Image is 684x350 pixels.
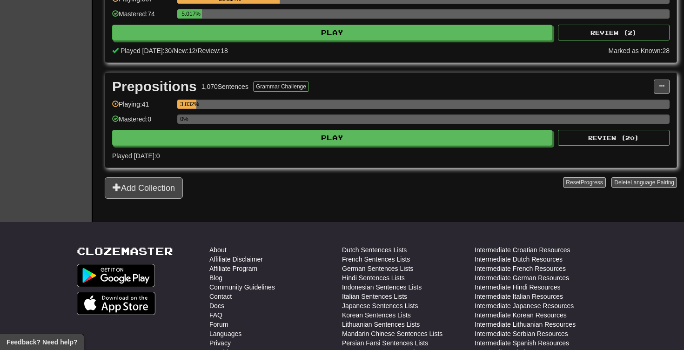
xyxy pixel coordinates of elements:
[342,283,422,292] a: Indonesian Sentences Lists
[209,301,224,310] a: Docs
[611,177,677,188] button: DeleteLanguage Pairing
[342,273,405,283] a: Hindi Sentences Lists
[342,310,411,320] a: Korean Sentences Lists
[197,47,228,54] span: Review: 18
[77,264,155,287] img: Get it on Google Play
[112,9,173,25] div: Mastered: 74
[209,338,231,348] a: Privacy
[475,283,560,292] a: Intermediate Hindi Resources
[209,264,257,273] a: Affiliate Program
[342,292,407,301] a: Italian Sentences Lists
[209,329,241,338] a: Languages
[209,273,222,283] a: Blog
[112,114,173,130] div: Mastered: 0
[209,310,222,320] a: FAQ
[112,25,552,40] button: Play
[112,80,197,94] div: Prepositions
[342,320,420,329] a: Lithuanian Sentences Lists
[342,329,443,338] a: Mandarin Chinese Sentences Lists
[475,310,567,320] a: Intermediate Korean Resources
[342,245,407,255] a: Dutch Sentences Lists
[209,255,263,264] a: Affiliate Disclaimer
[475,255,563,264] a: Intermediate Dutch Resources
[105,177,183,199] button: Add Collection
[112,100,173,115] div: Playing: 41
[253,81,309,92] button: Grammar Challenge
[112,152,160,160] span: Played [DATE]: 0
[475,273,569,283] a: Intermediate German Resources
[475,245,570,255] a: Intermediate Croatian Resources
[475,320,576,329] a: Intermediate Lithuanian Resources
[77,245,173,257] a: Clozemaster
[209,283,275,292] a: Community Guidelines
[608,46,670,55] div: Marked as Known: 28
[342,301,418,310] a: Japanese Sentences Lists
[475,292,563,301] a: Intermediate Italian Resources
[112,130,552,146] button: Play
[630,179,674,186] span: Language Pairing
[581,179,603,186] span: Progress
[558,25,670,40] button: Review (2)
[201,82,248,91] div: 1,070 Sentences
[174,47,195,54] span: New: 12
[121,47,172,54] span: Played [DATE]: 30
[196,47,198,54] span: /
[475,329,568,338] a: Intermediate Serbian Resources
[475,264,566,273] a: Intermediate French Resources
[342,264,413,273] a: German Sentences Lists
[342,338,428,348] a: Persian Farsi Sentences Lists
[209,292,232,301] a: Contact
[558,130,670,146] button: Review (20)
[475,338,569,348] a: Intermediate Spanish Resources
[342,255,410,264] a: French Sentences Lists
[77,292,155,315] img: Get it on App Store
[172,47,174,54] span: /
[475,301,574,310] a: Intermediate Japanese Resources
[180,9,202,19] div: 5.017%
[209,245,227,255] a: About
[180,100,196,109] div: 3.832%
[209,320,228,329] a: Forum
[7,337,77,347] span: Open feedback widget
[563,177,605,188] button: ResetProgress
